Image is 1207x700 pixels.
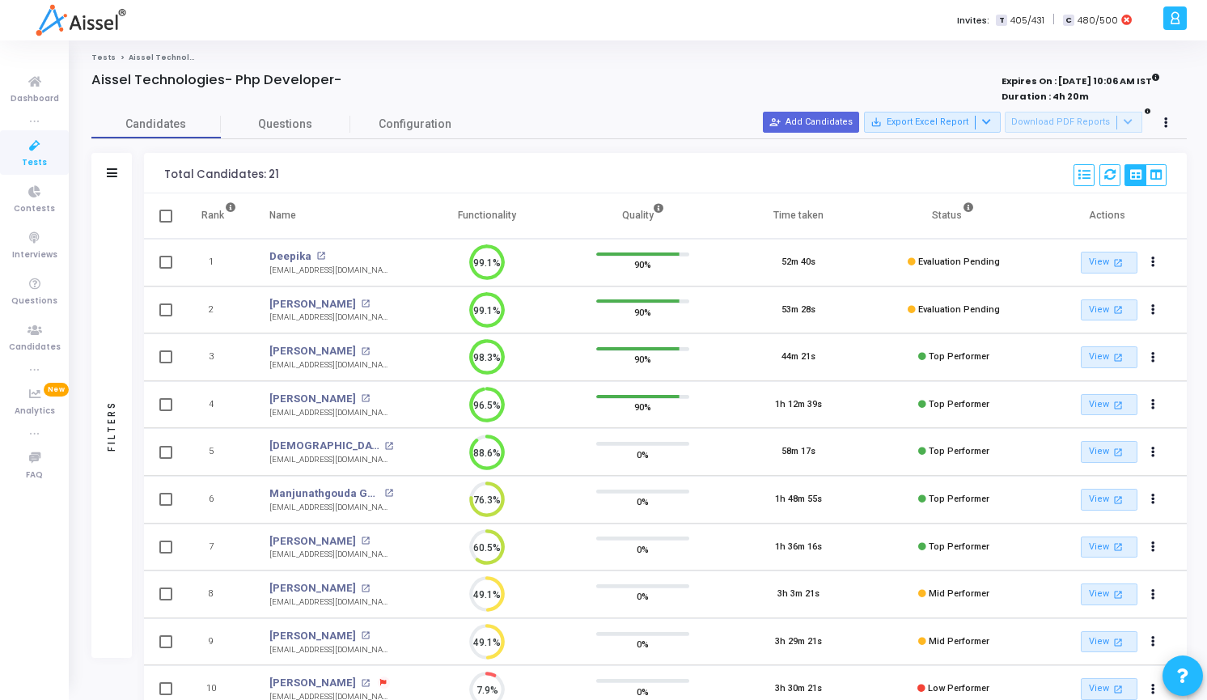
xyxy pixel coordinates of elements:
span: Configuration [379,116,451,133]
strong: Expires On : [DATE] 10:06 AM IST [1002,70,1160,88]
td: 1 [184,239,253,286]
mat-icon: open_in_new [1112,350,1125,364]
div: 53m 28s [781,303,815,317]
mat-icon: open_in_new [316,252,325,261]
span: Analytics [15,405,55,418]
span: 0% [637,683,649,699]
button: Add Candidates [763,112,859,133]
a: [PERSON_NAME] [269,343,356,359]
span: Low Performer [928,683,989,694]
div: [EMAIL_ADDRESS][DOMAIN_NAME] [269,265,393,277]
mat-icon: open_in_new [1112,540,1125,554]
div: Name [269,206,296,224]
div: 1h 12m 39s [775,398,822,412]
button: Export Excel Report [864,112,1001,133]
a: View [1081,678,1137,700]
div: [EMAIL_ADDRESS][DOMAIN_NAME] [269,312,393,324]
mat-icon: open_in_new [361,394,370,403]
mat-icon: open_in_new [361,299,370,308]
span: Questions [11,295,57,308]
div: Time taken [773,206,824,224]
span: Evaluation Pending [918,257,1000,267]
span: FAQ [26,469,43,482]
a: [PERSON_NAME] [269,580,356,596]
mat-icon: open_in_new [361,584,370,593]
div: 1h 48m 55s [775,493,822,507]
nav: breadcrumb [91,53,1187,63]
a: [PERSON_NAME] [269,628,356,644]
span: T [996,15,1006,27]
div: 1h 36m 16s [775,541,822,554]
th: Functionality [409,193,565,239]
button: Actions [1141,346,1164,369]
span: Top Performer [929,446,989,456]
a: [PERSON_NAME] [269,675,356,691]
mat-icon: open_in_new [1112,256,1125,269]
div: 52m 40s [781,256,815,269]
th: Rank [184,193,253,239]
div: Filters [104,337,119,515]
mat-icon: save_alt [870,117,882,128]
mat-icon: open_in_new [1112,493,1125,507]
a: View [1081,489,1137,511]
span: Top Performer [929,541,989,552]
td: 2 [184,286,253,334]
h4: Aissel Technologies- Php Developer- [91,72,341,88]
span: Aissel Technologies- Php Developer- [129,53,286,62]
a: Deepika [269,248,311,265]
a: [PERSON_NAME] [269,533,356,549]
a: View [1081,252,1137,274]
span: Top Performer [929,494,989,504]
button: Download PDF Reports [1005,112,1142,133]
span: Questions [221,116,350,133]
mat-icon: open_in_new [361,537,370,545]
button: Actions [1141,299,1164,321]
span: Top Performer [929,351,989,362]
td: 8 [184,571,253,618]
span: Tests [22,156,47,170]
button: Actions [1141,441,1164,464]
mat-icon: person_add_alt [769,117,781,128]
td: 4 [184,381,253,429]
span: 0% [637,636,649,652]
span: Contests [14,202,55,216]
span: 405/431 [1010,14,1044,28]
td: 5 [184,428,253,476]
div: 3h 29m 21s [775,635,822,649]
a: View [1081,441,1137,463]
div: [EMAIL_ADDRESS][DOMAIN_NAME] [269,502,393,514]
a: [PERSON_NAME] [269,296,356,312]
mat-icon: open_in_new [1112,588,1125,601]
a: Tests [91,53,116,62]
div: View Options [1124,164,1167,186]
span: Interviews [12,248,57,262]
mat-icon: open_in_new [361,631,370,640]
mat-icon: open_in_new [361,679,370,688]
span: 90% [634,399,651,415]
th: Actions [1031,193,1187,239]
span: 480/500 [1078,14,1118,28]
span: 90% [634,303,651,320]
td: 6 [184,476,253,524]
span: 0% [637,588,649,605]
a: Manjunathgouda Gadag [269,486,380,502]
div: [EMAIL_ADDRESS][DOMAIN_NAME] [269,549,393,561]
span: New [44,383,69,397]
span: 90% [634,257,651,273]
label: Invites: [957,14,989,28]
a: View [1081,537,1137,558]
span: Candidates [91,116,221,133]
mat-icon: open_in_new [1112,635,1125,649]
button: Actions [1141,252,1164,274]
div: Total Candidates: 21 [164,168,279,181]
mat-icon: open_in_new [1112,682,1125,696]
th: Quality [565,193,720,239]
div: [EMAIL_ADDRESS][DOMAIN_NAME] [269,596,393,609]
td: 7 [184,524,253,571]
div: 3h 3m 21s [777,588,819,601]
strong: Duration : 4h 20m [1002,90,1089,103]
button: Actions [1141,583,1164,606]
button: Actions [1141,489,1164,511]
td: 9 [184,618,253,666]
